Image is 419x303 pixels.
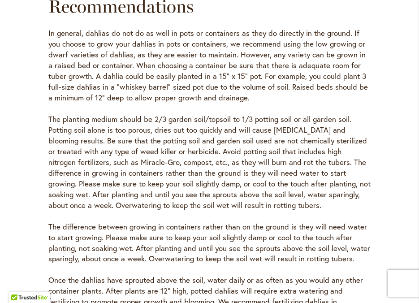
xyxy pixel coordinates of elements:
[48,221,371,264] p: The difference between growing in containers rather than on the ground is they will need water to...
[48,28,371,103] p: In general, dahlias do not do as well in pots or containers as they do directly in the ground. If...
[48,114,371,211] p: The planting medium should be 2/3 garden soil/topsoil to 1/3 potting soil or all garden soil. Pot...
